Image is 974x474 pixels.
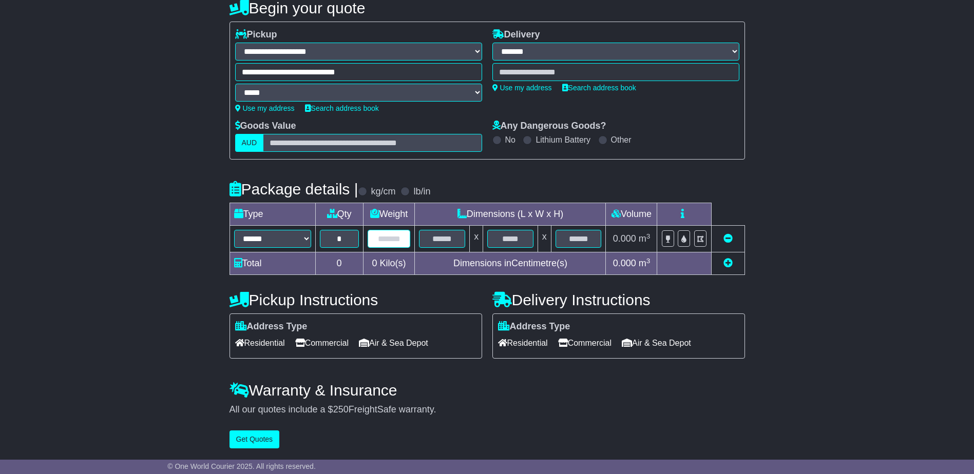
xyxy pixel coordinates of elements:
[413,186,430,197] label: lb/in
[359,335,428,351] span: Air & Sea Depot
[639,233,651,244] span: m
[498,335,548,351] span: Residential
[315,252,363,275] td: 0
[230,181,358,197] h4: Package details |
[167,462,316,470] span: © One World Courier 2025. All rights reserved.
[613,258,636,268] span: 0.000
[371,186,395,197] label: kg/cm
[639,258,651,268] span: m
[492,84,552,92] a: Use my address
[363,252,415,275] td: Kilo(s)
[235,335,285,351] span: Residential
[646,232,651,240] sup: 3
[235,134,264,152] label: AUD
[295,335,349,351] span: Commercial
[723,233,733,244] a: Remove this item
[622,335,691,351] span: Air & Sea Depot
[492,291,745,308] h4: Delivery Instructions
[235,29,277,41] label: Pickup
[235,321,308,332] label: Address Type
[372,258,377,268] span: 0
[498,321,570,332] label: Address Type
[415,252,606,275] td: Dimensions in Centimetre(s)
[505,135,515,145] label: No
[235,104,295,112] a: Use my address
[235,121,296,132] label: Goods Value
[646,257,651,265] sup: 3
[562,84,636,92] a: Search address book
[558,335,612,351] span: Commercial
[613,233,636,244] span: 0.000
[492,121,606,132] label: Any Dangerous Goods?
[606,203,657,226] td: Volume
[415,203,606,226] td: Dimensions (L x W x H)
[315,203,363,226] td: Qty
[230,252,315,275] td: Total
[492,29,540,41] label: Delivery
[536,135,590,145] label: Lithium Battery
[230,203,315,226] td: Type
[723,258,733,268] a: Add new item
[363,203,415,226] td: Weight
[305,104,379,112] a: Search address book
[230,382,745,399] h4: Warranty & Insurance
[611,135,632,145] label: Other
[230,404,745,416] div: All our quotes include a $ FreightSafe warranty.
[538,226,551,252] td: x
[230,430,280,448] button: Get Quotes
[333,404,349,414] span: 250
[470,226,483,252] td: x
[230,291,482,308] h4: Pickup Instructions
